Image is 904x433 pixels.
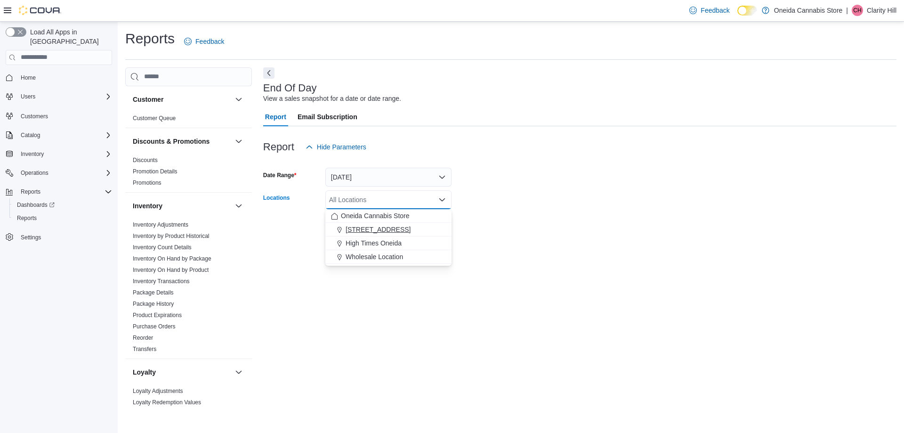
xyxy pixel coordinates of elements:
[325,223,452,237] button: [STREET_ADDRESS]
[17,111,52,122] a: Customers
[2,90,116,103] button: Users
[133,244,192,251] span: Inventory Count Details
[17,130,112,141] span: Catalog
[21,169,48,177] span: Operations
[17,72,112,83] span: Home
[19,6,61,15] img: Cova
[325,209,452,223] button: Oneida Cannabis Store
[133,399,201,406] a: Loyalty Redemption Values
[125,219,252,359] div: Inventory
[21,234,41,241] span: Settings
[133,278,190,285] a: Inventory Transactions
[263,172,297,179] label: Date Range
[133,137,231,146] button: Discounts & Promotions
[17,214,37,222] span: Reports
[195,37,224,46] span: Feedback
[13,212,112,224] span: Reports
[17,186,112,197] span: Reports
[737,6,757,16] input: Dark Mode
[686,1,733,20] a: Feedback
[263,194,290,202] label: Locations
[26,27,112,46] span: Load All Apps in [GEOGRAPHIC_DATA]
[298,107,357,126] span: Email Subscription
[125,29,175,48] h1: Reports
[133,323,176,330] a: Purchase Orders
[2,166,116,180] button: Operations
[133,114,176,122] span: Customer Queue
[13,212,40,224] a: Reports
[233,136,244,147] button: Discounts & Promotions
[133,267,209,273] a: Inventory On Hand by Product
[13,199,112,211] span: Dashboards
[317,142,366,152] span: Hide Parameters
[133,168,178,175] span: Promotion Details
[125,155,252,192] div: Discounts & Promotions
[133,266,209,274] span: Inventory On Hand by Product
[21,93,35,100] span: Users
[346,225,411,234] span: [STREET_ADDRESS]
[133,137,210,146] h3: Discounts & Promotions
[133,301,174,307] a: Package History
[13,199,58,211] a: Dashboards
[133,368,156,377] h3: Loyalty
[17,91,112,102] span: Users
[133,312,182,319] a: Product Expirations
[133,157,158,163] a: Discounts
[701,6,729,15] span: Feedback
[133,180,161,186] a: Promotions
[17,72,40,83] a: Home
[438,196,446,204] button: Close list of options
[325,168,452,187] button: [DATE]
[133,115,176,122] a: Customer Queue
[263,82,317,94] h3: End Of Day
[2,109,116,123] button: Customers
[2,185,116,198] button: Reports
[263,94,401,104] div: View a sales snapshot for a date or date range.
[263,67,274,79] button: Next
[265,107,286,126] span: Report
[133,399,201,406] span: Loyalty Redemption Values
[17,91,39,102] button: Users
[125,385,252,412] div: Loyalty
[2,230,116,244] button: Settings
[133,335,153,341] a: Reorder
[17,148,48,160] button: Inventory
[846,5,848,16] p: |
[2,129,116,142] button: Catalog
[325,250,452,264] button: Wholesale Location
[133,233,210,239] a: Inventory by Product Historical
[17,186,44,197] button: Reports
[133,201,231,211] button: Inventory
[9,212,116,225] button: Reports
[125,113,252,128] div: Customer
[21,131,40,139] span: Catalog
[17,167,112,179] span: Operations
[133,289,174,296] a: Package Details
[133,244,192,251] a: Inventory Count Details
[853,5,861,16] span: CH
[233,200,244,212] button: Inventory
[346,238,402,248] span: High Times Oneida
[133,387,183,395] span: Loyalty Adjustments
[180,32,228,51] a: Feedback
[133,345,156,353] span: Transfers
[263,141,294,153] h3: Report
[133,255,211,262] a: Inventory On Hand by Package
[17,231,112,243] span: Settings
[21,74,36,82] span: Home
[341,211,410,221] span: Oneida Cannabis Store
[21,150,44,158] span: Inventory
[133,95,231,104] button: Customer
[17,148,112,160] span: Inventory
[133,221,188,228] a: Inventory Adjustments
[133,95,163,104] h3: Customer
[6,67,112,269] nav: Complex example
